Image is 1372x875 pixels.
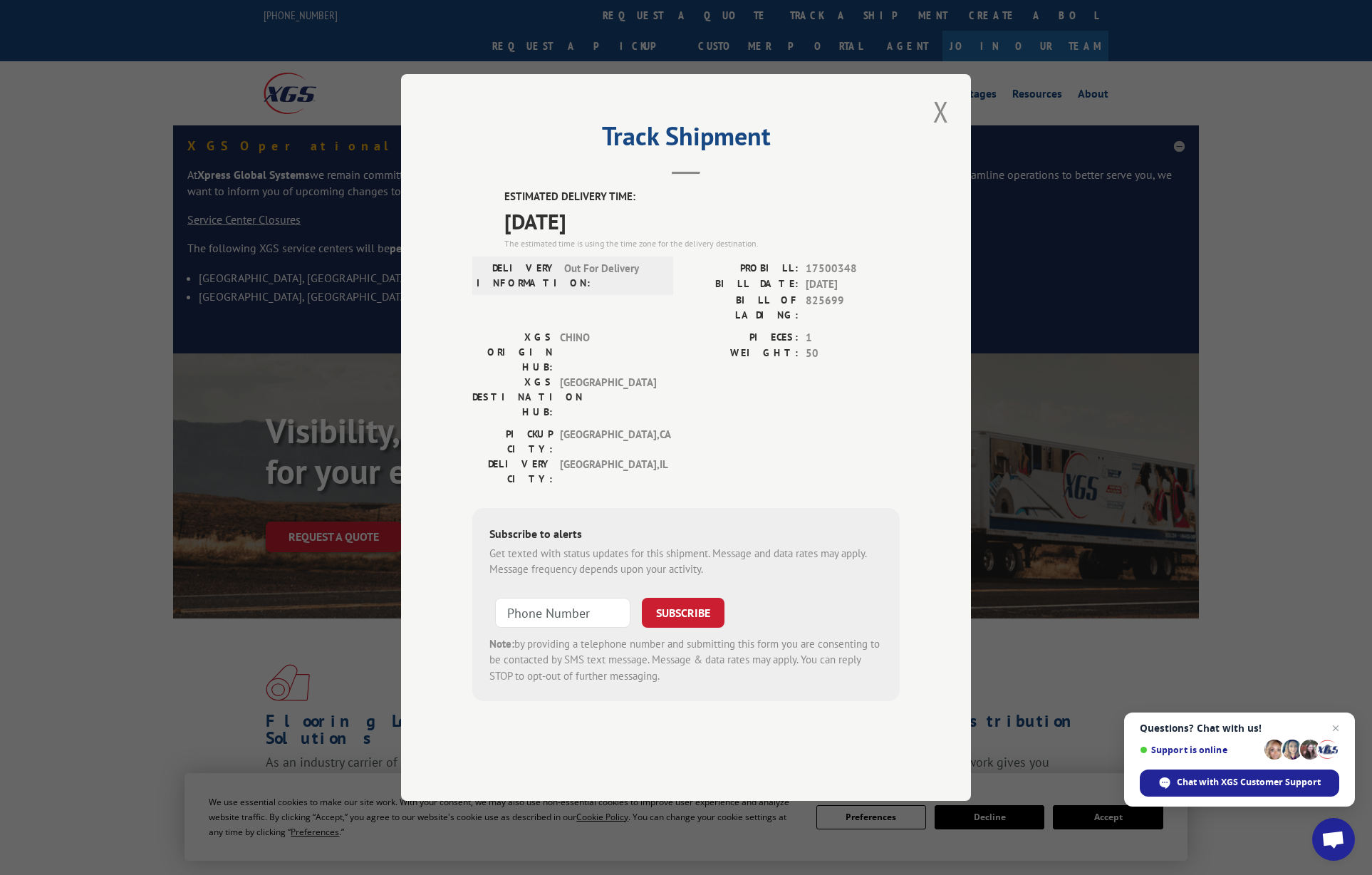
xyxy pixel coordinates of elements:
[560,375,656,420] span: [GEOGRAPHIC_DATA]
[806,346,900,362] span: 50
[472,126,900,153] h2: Track Shipment
[560,427,656,457] span: [GEOGRAPHIC_DATA] , CA
[472,457,553,487] label: DELIVERY CITY:
[806,330,900,346] span: 1
[686,293,799,323] label: BILL OF LADING:
[472,330,553,375] label: XGS ORIGIN HUB:
[560,457,656,487] span: [GEOGRAPHIC_DATA] , IL
[489,637,514,651] strong: Note:
[1140,745,1259,755] span: Support is online
[472,427,553,457] label: PICKUP CITY:
[686,276,799,293] label: BILL DATE:
[686,261,799,277] label: PROBILL:
[686,330,799,346] label: PIECES:
[1312,818,1355,861] a: Open chat
[504,189,900,205] label: ESTIMATED DELIVERY TIME:
[929,92,953,131] button: Close modal
[806,293,900,323] span: 825699
[806,276,900,293] span: [DATE]
[504,237,900,250] div: The estimated time is using the time zone for the delivery destination.
[489,636,883,685] div: by providing a telephone number and submitting this form you are consenting to be contacted by SM...
[686,346,799,362] label: WEIGHT:
[560,330,656,375] span: CHINO
[489,546,883,578] div: Get texted with status updates for this shipment. Message and data rates may apply. Message frequ...
[472,375,553,420] label: XGS DESTINATION HUB:
[642,598,724,628] button: SUBSCRIBE
[1140,723,1339,734] span: Questions? Chat with us!
[477,261,557,291] label: DELIVERY INFORMATION:
[495,598,630,628] input: Phone Number
[1140,770,1339,797] span: Chat with XGS Customer Support
[1177,776,1321,789] span: Chat with XGS Customer Support
[489,525,883,546] div: Subscribe to alerts
[564,261,660,291] span: Out For Delivery
[504,205,900,237] span: [DATE]
[806,261,900,277] span: 17500348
